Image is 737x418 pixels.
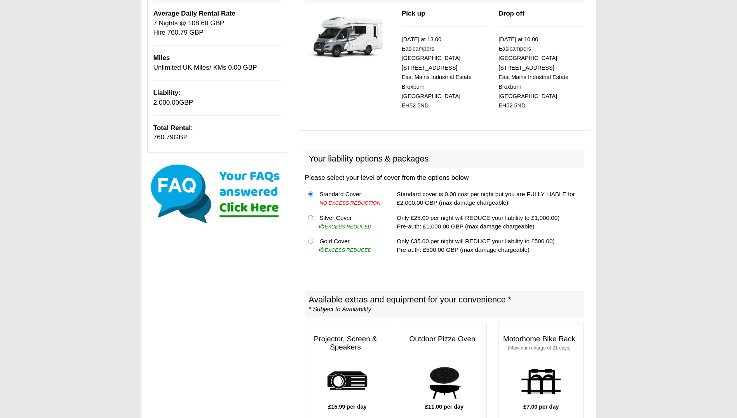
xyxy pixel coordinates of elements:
[520,360,562,403] img: bike-rack.png
[508,345,571,351] small: (Maximum charge of 21 days)
[319,247,371,253] i: EXCESS REDUCED
[305,9,390,64] img: 344.jpg
[153,88,281,107] p: GBP
[305,331,390,355] h3: Projector, Screen & Speakers
[316,210,385,234] td: Silver Cover
[425,404,463,410] b: £11.00 per day
[309,306,371,313] i: * Subject to Availability
[326,360,369,403] img: projector.png
[305,150,584,167] h2: Your liability options & packages
[402,36,472,109] small: [DATE] at 13.00 Easicampers [GEOGRAPHIC_DATA] [STREET_ADDRESS] East Mains Industrial Estate Broxb...
[402,331,486,347] h3: Outdoor Pizza Oven
[328,404,367,410] b: £15.99 per day
[153,54,170,61] b: Miles
[394,210,584,234] td: Only £25.00 per night will REDUCE your liability to £1,000.00) Pre-auth: £1,000.00 GBP (max damag...
[153,133,174,141] span: 760.79
[499,331,583,355] h3: Motorhome Bike Rack
[153,89,181,97] b: Liability:
[498,36,568,109] small: [DATE] at 10.00 Easicampers [GEOGRAPHIC_DATA] [STREET_ADDRESS] East Mains Industrial Estate Broxb...
[153,9,281,37] p: 7 Nights @ 108.68 GBP Hire 760.79 GBP
[394,187,584,211] td: Standard cover is 0.00 cost per night but you are FULLY LIABLE for £2,000.00 GBP (max damage char...
[402,10,425,17] b: Pick up
[316,187,385,211] td: Standard Cover
[153,124,193,132] b: Total Rental:
[394,234,584,257] td: Only £35.00 per night will REDUCE your liability to £500.00) Pre-auth: £500.00 GBP (max damage ch...
[319,224,371,230] i: EXCESS REDUCED
[153,123,281,142] p: GBP
[319,200,380,206] i: NO EXCESS REDUCTION
[423,360,465,403] img: pizza.png
[153,10,235,17] b: Average Daily Rental Rate
[316,234,385,257] td: Gold Cover
[498,10,524,17] b: Drop off
[153,53,281,72] p: Unlimited UK Miles/ KMs 0.00 GBP
[147,163,287,225] img: Click here for our most common FAQs
[305,173,584,183] p: Please select your level of cover from the options below
[523,404,559,410] b: £7.00 per day
[153,99,179,106] span: 2,000.00
[305,291,584,318] h2: Available extras and equipment for your convenience *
